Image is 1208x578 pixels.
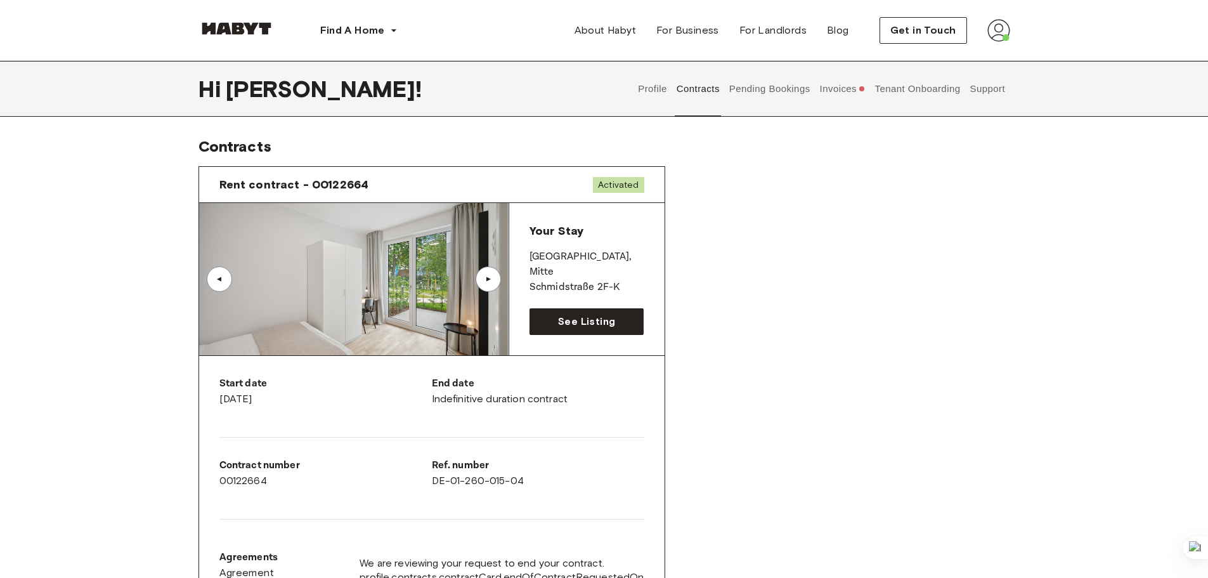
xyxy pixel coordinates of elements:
div: Indefinitive duration contract [432,376,644,407]
span: Get in Touch [890,23,956,38]
p: Contract number [219,458,432,473]
span: For Landlords [739,23,807,38]
span: Hi [198,76,226,102]
div: ▲ [213,275,226,283]
div: user profile tabs [633,61,1010,117]
button: Support [968,61,1007,117]
p: Start date [219,376,432,391]
img: Image of the room [199,203,509,355]
span: Find A Home [320,23,385,38]
button: Find A Home [310,18,408,43]
span: Activated [593,177,644,193]
a: Blog [817,18,859,43]
p: End date [432,376,644,391]
button: Tenant Onboarding [873,61,962,117]
button: Profile [637,61,669,117]
span: [PERSON_NAME] ! [226,76,422,102]
button: Get in Touch [880,17,967,44]
p: [GEOGRAPHIC_DATA] , Mitte [529,249,644,280]
span: Your Stay [529,224,583,238]
img: Habyt [198,22,275,35]
button: Invoices [818,61,867,117]
span: For Business [656,23,719,38]
div: ▲ [482,275,495,283]
div: 00122664 [219,458,432,489]
span: See Listing [558,314,615,329]
span: Contracts [198,137,271,155]
img: avatar [987,19,1010,42]
a: For Business [646,18,729,43]
span: We are reviewing your request to end your contract. [360,556,644,570]
span: Blog [827,23,849,38]
button: Contracts [675,61,721,117]
span: Rent contract - 00122664 [219,177,369,192]
div: DE-01-260-015-04 [432,458,644,489]
p: Ref. number [432,458,644,473]
p: Schmidstraße 2F-K [529,280,644,295]
div: [DATE] [219,376,432,407]
span: About Habyt [575,23,636,38]
button: Pending Bookings [727,61,812,117]
a: See Listing [529,308,644,335]
a: For Landlords [729,18,817,43]
p: Agreements [219,550,278,565]
a: About Habyt [564,18,646,43]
